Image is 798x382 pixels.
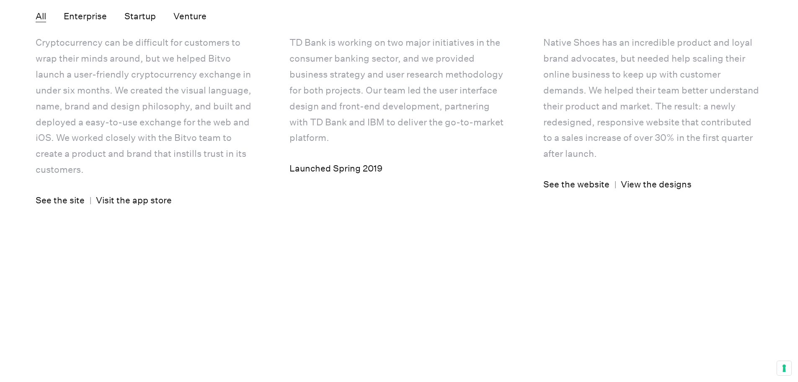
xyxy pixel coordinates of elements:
[89,195,92,205] span: |
[777,361,791,375] button: Your consent preferences for tracking technologies
[64,11,107,22] button: Enterprise
[289,35,508,146] p: TD Bank is working on two major initiatives in the consumer banking sector, and we provided busin...
[543,35,762,162] p: Native Shoes has an incredible product and loyal brand advocates, but needed help scaling their o...
[289,161,382,177] a: Launched Spring 2019
[36,35,254,178] p: Cryptocurrency can be difficult for customers to wrap their minds around, but we helped Bitvo lau...
[614,179,617,190] span: |
[36,192,85,209] a: See the site
[124,11,156,22] button: Startup
[36,11,46,22] button: All
[621,177,692,193] a: View the designs
[543,177,609,193] a: See the website
[173,11,207,22] button: Venture
[96,192,172,209] a: Visit the app store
